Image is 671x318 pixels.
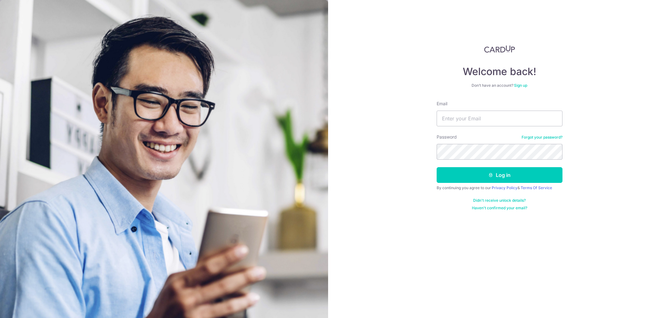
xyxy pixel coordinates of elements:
[472,206,527,211] a: Haven't confirmed your email?
[437,134,457,140] label: Password
[437,101,447,107] label: Email
[473,198,526,203] a: Didn't receive unlock details?
[437,65,562,78] h4: Welcome back!
[437,83,562,88] div: Don’t have an account?
[514,83,527,88] a: Sign up
[437,185,562,190] div: By continuing you agree to our &
[437,167,562,183] button: Log in
[437,111,562,126] input: Enter your Email
[492,185,517,190] a: Privacy Policy
[522,135,562,140] a: Forgot your password?
[521,185,552,190] a: Terms Of Service
[484,45,515,53] img: CardUp Logo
